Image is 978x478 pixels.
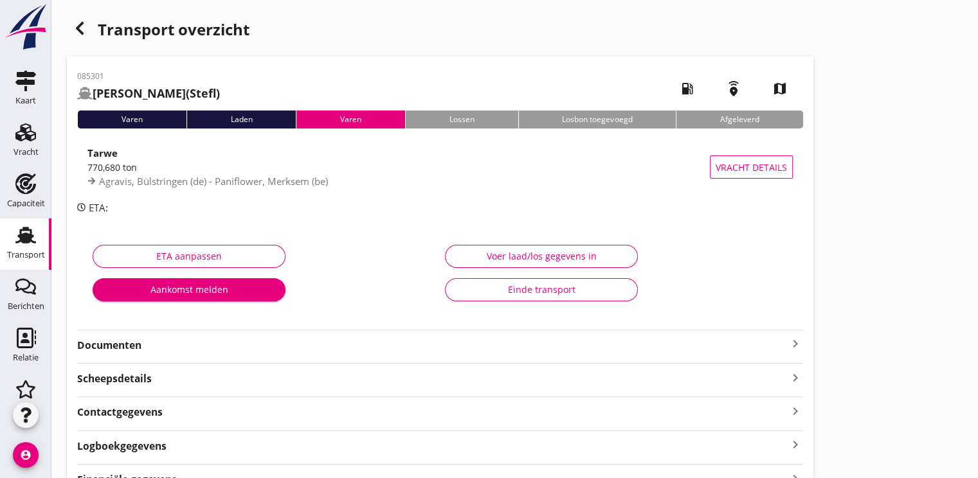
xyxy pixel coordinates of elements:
[7,199,45,208] div: Capaciteit
[104,249,275,263] div: ETA aanpassen
[716,161,787,174] span: Vracht details
[77,371,152,386] strong: Scheepsdetails
[405,111,518,128] div: Lossen
[788,369,803,386] i: keyboard_arrow_right
[77,139,803,195] a: Tarwe770,680 tonAgravis, Bülstringen (de) - Paniflower, Merksem (be)Vracht details
[716,71,752,107] i: emergency_share
[77,71,220,82] p: 085301
[77,111,186,128] div: Varen
[762,71,798,107] i: map
[77,338,788,353] strong: Documenten
[296,111,405,128] div: Varen
[13,442,39,468] i: account_circle
[103,283,275,296] div: Aankomst melden
[669,71,705,107] i: local_gas_station
[15,96,36,105] div: Kaart
[456,249,627,263] div: Voer laad/los gegevens in
[3,3,49,51] img: logo-small.a267ee39.svg
[87,161,710,174] div: 770,680 ton
[445,278,638,301] button: Einde transport
[445,245,638,268] button: Voer laad/los gegevens in
[93,245,285,268] button: ETA aanpassen
[518,111,676,128] div: Losbon toegevoegd
[77,405,163,420] strong: Contactgegevens
[788,402,803,420] i: keyboard_arrow_right
[99,175,328,188] span: Agravis, Bülstringen (de) - Paniflower, Merksem (be)
[93,278,285,301] button: Aankomst melden
[87,146,118,159] strong: Tarwe
[89,201,108,214] span: ETA:
[788,336,803,351] i: keyboard_arrow_right
[8,302,44,310] div: Berichten
[77,85,220,102] h2: (Stefl)
[710,155,793,179] button: Vracht details
[77,439,167,454] strong: Logboekgegevens
[7,251,45,259] div: Transport
[67,15,813,46] div: Transport overzicht
[456,283,627,296] div: Einde transport
[186,111,296,128] div: Laden
[13,353,39,362] div: Relatie
[93,85,186,101] strong: [PERSON_NAME]
[788,436,803,454] i: keyboard_arrow_right
[676,111,803,128] div: Afgeleverd
[14,148,39,156] div: Vracht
